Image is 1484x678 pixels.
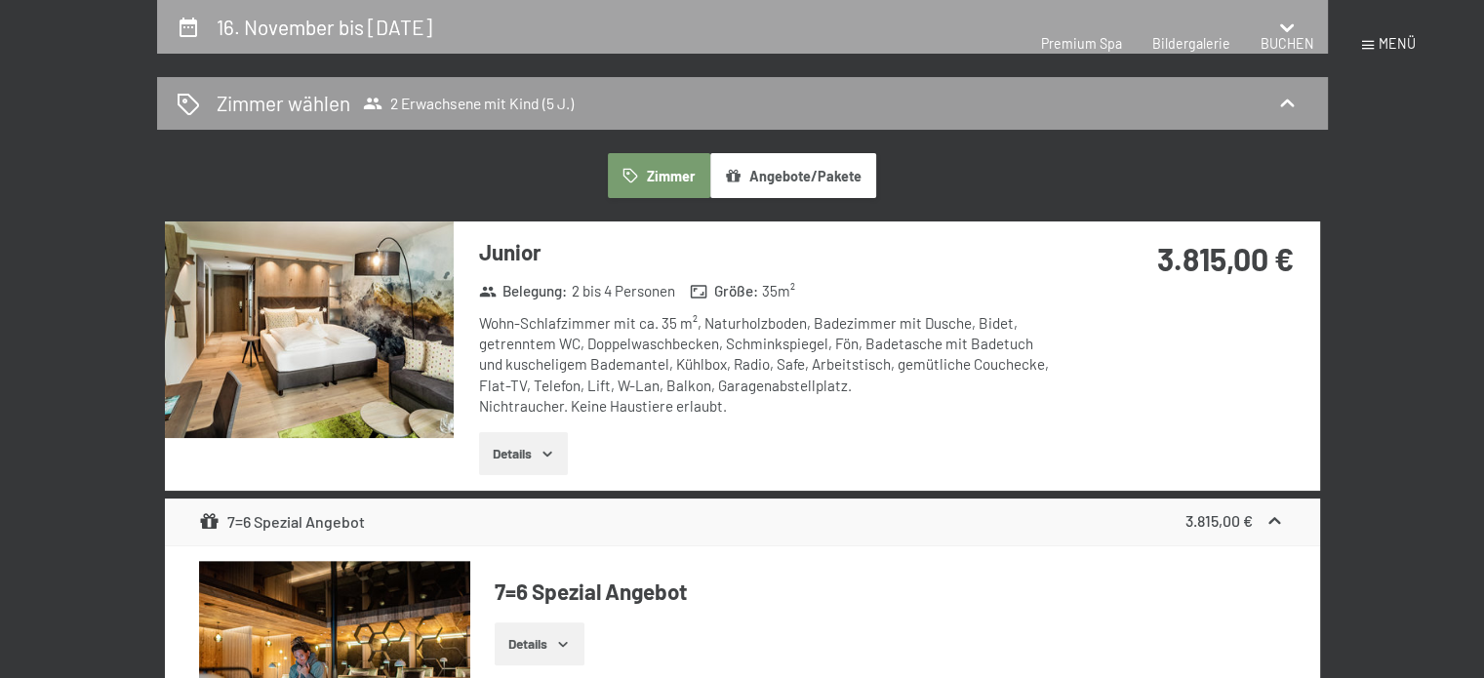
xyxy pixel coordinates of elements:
div: Wohn-Schlafzimmer mit ca. 35 m², Naturholzboden, Badezimmer mit Dusche, Bidet, getrenntem WC, Dop... [479,313,1060,417]
strong: Größe : [690,281,758,301]
h4: 7=6 Spezial Angebot [495,577,1285,607]
h3: Junior [479,237,1060,267]
span: 35 m² [762,281,795,301]
span: 2 bis 4 Personen [572,281,675,301]
h2: 16. November bis [DATE] [217,15,432,39]
h2: Zimmer wählen [217,89,350,117]
button: Zimmer [608,153,709,198]
span: Menü [1379,35,1416,52]
div: 7=6 Spezial Angebot [199,510,365,534]
a: BUCHEN [1261,35,1314,52]
button: Angebote/Pakete [710,153,876,198]
span: 2 Erwachsene mit Kind (5 J.) [363,94,574,113]
div: 7=6 Spezial Angebot3.815,00 € [165,499,1320,545]
a: Bildergalerie [1152,35,1230,52]
strong: 3.815,00 € [1185,511,1253,530]
strong: 3.815,00 € [1157,240,1294,277]
button: Details [495,622,583,665]
a: Premium Spa [1041,35,1122,52]
img: mss_renderimg.php [165,221,454,438]
button: Details [479,432,568,475]
strong: Belegung : [479,281,568,301]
